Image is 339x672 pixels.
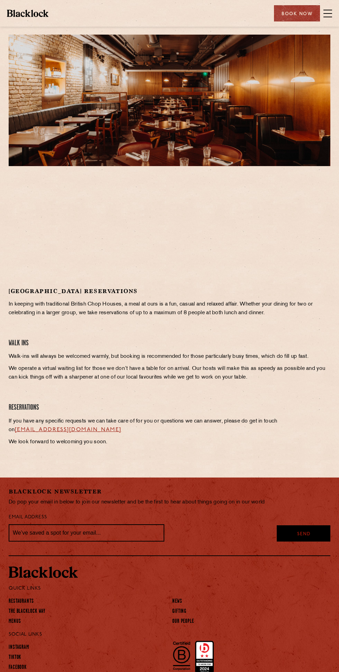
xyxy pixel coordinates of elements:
h2: Blacklock Newsletter [9,488,330,495]
p: If you have any specific requests we can take care of for you or questions we can answer, please ... [9,417,330,434]
img: BL_Textured_Logo-footer-cropped.svg [7,10,48,17]
a: The Blacklock Way [9,608,45,615]
a: Our People [172,618,194,625]
iframe: OpenTable make booking widget [131,176,208,281]
p: Do pop your email in below to join our newsletter and be the first to hear about things going on ... [9,498,330,507]
p: Social Links [9,630,330,639]
label: Email Address [9,514,47,521]
input: We’ve saved a spot for your email... [9,524,164,542]
a: Gifting [172,608,186,615]
p: Quick Links [9,584,330,593]
a: Menus [9,618,21,625]
p: In keeping with traditional British Chop Houses, a meal at ours is a fun, casual and relaxed affa... [9,300,330,317]
img: BL_Textured_Logo-footer-cropped.svg [9,566,78,578]
a: Instagram [9,644,29,651]
p: Walk-ins will always be welcomed warmly, but booking is recommended for those particularly busy t... [9,352,330,361]
p: We operate a virtual waiting list for those we don’t have a table for on arrival. Our hosts will ... [9,364,330,382]
span: Send [297,531,310,538]
a: Restaurants [9,598,34,605]
div: Book Now [274,5,320,21]
p: We look forward to welcoming you soon. [9,438,330,446]
a: [EMAIL_ADDRESS][DOMAIN_NAME] [15,427,121,433]
a: News [172,598,182,605]
a: TikTok [9,654,21,661]
h4: Walk Ins [9,339,330,348]
a: Facebook [9,664,27,671]
h2: [GEOGRAPHIC_DATA] Reservations [9,288,330,295]
h4: Reservations [9,403,330,412]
